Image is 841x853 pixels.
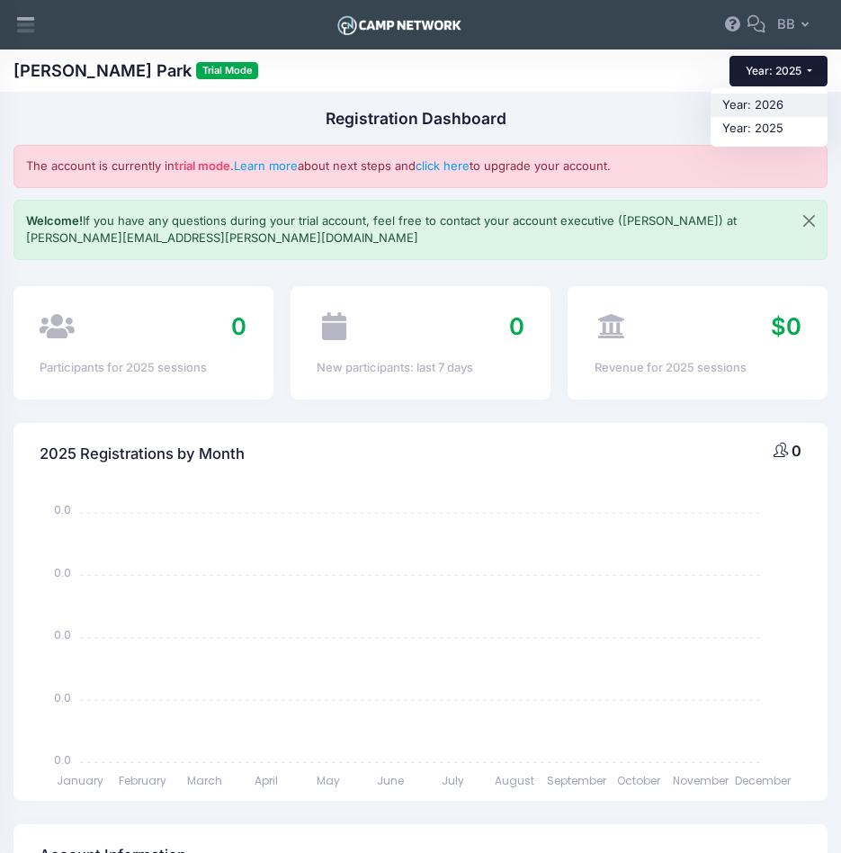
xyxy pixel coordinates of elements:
[729,56,828,86] button: Year: 2025
[54,627,71,642] tspan: 0.0
[231,312,246,340] span: 0
[335,12,463,39] img: Logo
[792,442,801,460] span: 0
[119,774,166,789] tspan: February
[746,64,801,77] span: Year: 2025
[495,774,534,789] tspan: August
[326,109,506,128] h1: Registration Dashboard
[54,690,71,705] tspan: 0.0
[40,429,245,480] h4: 2025 Registrations by Month
[673,774,729,789] tspan: November
[711,117,828,140] a: Year: 2025
[509,312,524,340] span: 0
[317,359,523,377] div: New participants: last 7 days
[792,201,827,242] button: Close
[26,212,763,247] p: If you have any questions during your trial account, feel free to contact your account executive ...
[711,94,828,117] a: Year: 2026
[54,565,71,580] tspan: 0.0
[771,312,801,340] span: $0
[735,774,792,789] tspan: December
[13,145,828,188] div: The account is currently in . about next steps and to upgrade your account.
[255,774,278,789] tspan: April
[765,4,828,46] button: BB
[13,61,258,81] h1: [PERSON_NAME] Park
[187,774,222,789] tspan: March
[442,774,464,789] tspan: July
[595,359,801,377] div: Revenue for 2025 sessions
[54,502,71,517] tspan: 0.0
[617,774,661,789] tspan: October
[317,774,340,789] tspan: May
[416,158,470,173] a: click here
[54,752,71,768] tspan: 0.0
[377,774,404,789] tspan: June
[777,14,795,34] span: BB
[196,62,258,79] span: Trial Mode
[234,158,298,173] a: Learn more
[26,213,83,228] b: Welcome!
[174,158,230,173] strong: trial mode
[57,774,103,789] tspan: January
[8,4,44,46] div: Show aside menu
[547,774,607,789] tspan: September
[40,359,246,377] div: Participants for 2025 sessions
